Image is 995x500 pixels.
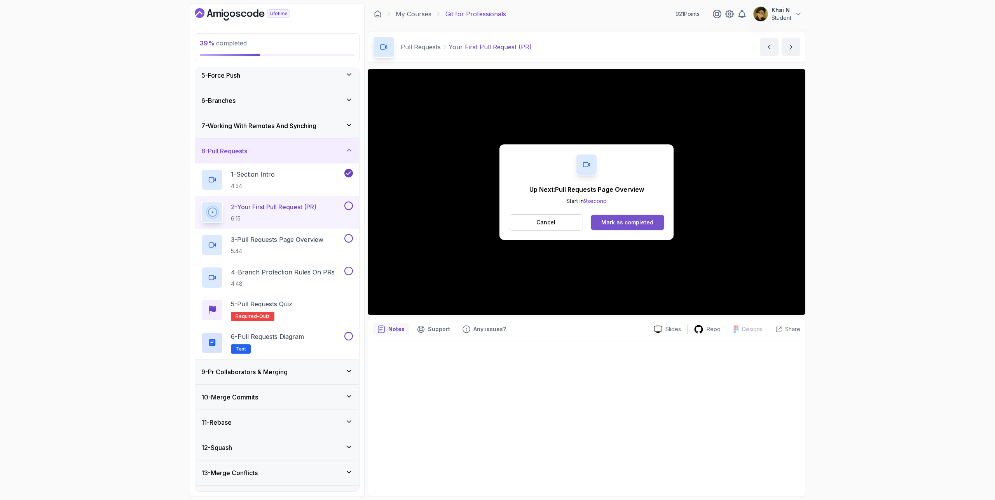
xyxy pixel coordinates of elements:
[231,202,316,212] p: 2 - Your First Pull Request (PR)
[195,435,359,460] button: 12-Squash
[231,332,304,341] p: 6 - Pull Requests Diagram
[236,313,259,319] span: Required-
[401,42,441,52] p: Pull Requests
[374,10,382,18] a: Dashboard
[195,88,359,113] button: 6-Branches
[201,234,353,256] button: 3-Pull Requests Page Overview5:44
[473,325,506,333] p: Any issues?
[201,267,353,288] button: 4-Branch Protection Rules On PRs4:48
[201,146,247,156] h3: 8 - Pull Requests
[601,219,653,226] div: Mark as completed
[785,325,800,333] p: Share
[772,14,791,22] p: Student
[529,197,644,205] p: Start in
[584,198,607,204] span: 9 second
[753,7,768,21] img: user profile image
[769,325,800,333] button: Share
[509,214,583,231] button: Cancel
[529,185,644,194] p: Up Next: Pull Requests Page Overview
[236,346,246,352] span: Text
[200,39,215,47] span: 39 %
[388,325,405,333] p: Notes
[195,113,359,138] button: 7-Working With Remotes And Synching
[195,8,308,21] a: Dashboard
[201,71,240,80] h3: 5 - Force Push
[396,9,431,19] a: My Courses
[231,247,323,255] p: 5:44
[195,385,359,410] button: 10-Merge Commits
[201,121,316,130] h3: 7 - Working With Remotes And Synching
[676,10,700,18] p: 921 Points
[201,418,232,427] h3: 11 - Rebase
[536,219,555,226] p: Cancel
[195,410,359,435] button: 11-Rebase
[772,6,791,14] p: Khai N
[458,323,511,335] button: Feedback button
[201,468,258,477] h3: 13 - Merge Conflicts
[231,280,335,288] p: 4:48
[231,267,335,277] p: 4 - Branch Protection Rules On PRs
[201,443,232,452] h3: 12 - Squash
[373,323,409,335] button: notes button
[195,139,359,163] button: 8-Pull Requests
[201,332,353,354] button: 6-Pull Requests DiagramText
[742,325,763,333] p: Designs
[449,42,532,52] p: Your First Pull Request (PR)
[688,325,727,334] a: Repo
[201,169,353,191] button: 1-Section Intro4:34
[195,359,359,384] button: 9-Pr Collaborators & Merging
[231,299,292,309] p: 5 - Pull Requests Quiz
[201,201,353,223] button: 2-Your First Pull Request (PR)6:15
[201,96,236,105] h3: 6 - Branches
[201,299,353,321] button: 5-Pull Requests QuizRequired-quiz
[753,6,802,22] button: user profile imageKhai NStudent
[231,182,275,190] p: 4:34
[231,235,323,244] p: 3 - Pull Requests Page Overview
[201,392,258,402] h3: 10 - Merge Commits
[782,38,800,56] button: next content
[231,215,316,222] p: 6:15
[195,460,359,485] button: 13-Merge Conflicts
[200,39,247,47] span: completed
[201,367,288,377] h3: 9 - Pr Collaborators & Merging
[231,170,275,179] p: 1 - Section Intro
[368,69,805,315] iframe: To enrich screen reader interactions, please activate Accessibility in Grammarly extension settings
[707,325,721,333] p: Repo
[195,63,359,88] button: 5-Force Push
[665,325,681,333] p: Slides
[648,325,687,333] a: Slides
[760,38,779,56] button: previous content
[591,215,664,230] button: Mark as completed
[412,323,455,335] button: Support button
[259,313,270,319] span: quiz
[428,325,450,333] p: Support
[445,9,506,19] p: Git for Professionals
